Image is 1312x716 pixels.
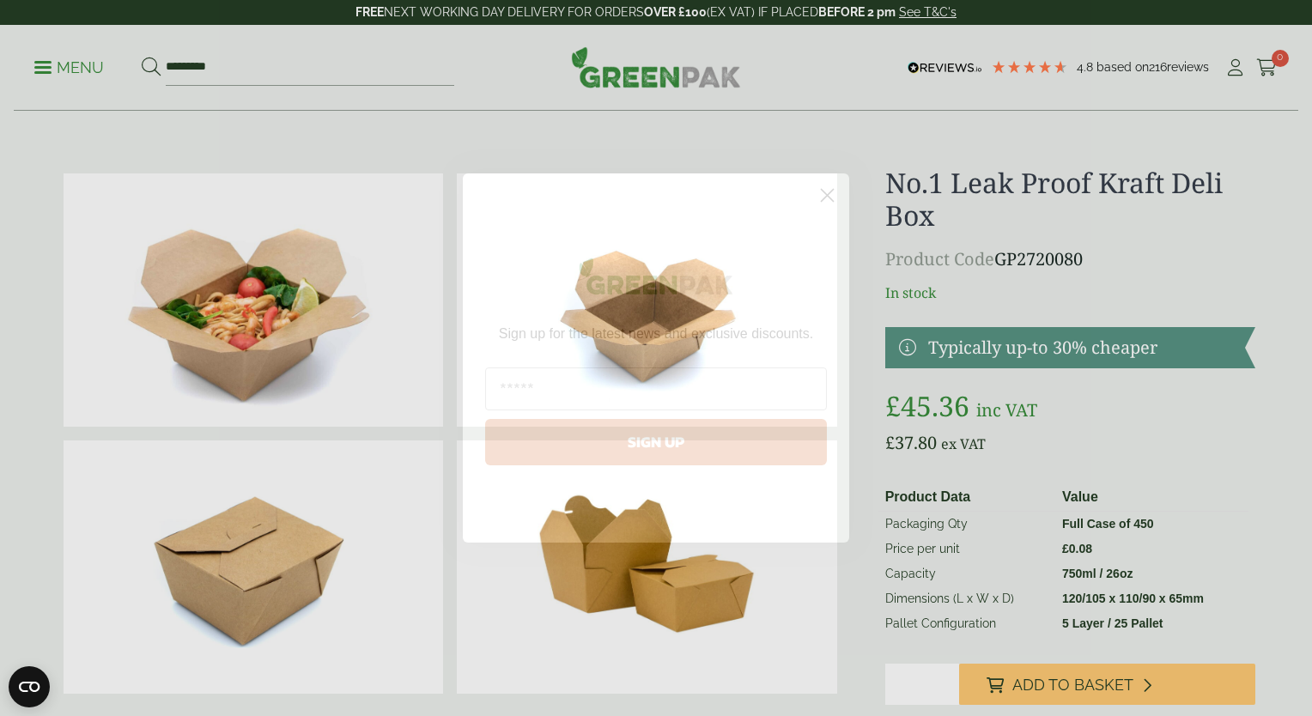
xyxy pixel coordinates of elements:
[812,180,842,210] button: Close dialog
[499,326,813,341] span: Sign up for the latest news and exclusive discounts.
[485,251,827,308] img: greenpak_logo
[9,666,50,707] button: Open CMP widget
[485,419,827,465] button: SIGN UP
[485,367,827,410] input: Email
